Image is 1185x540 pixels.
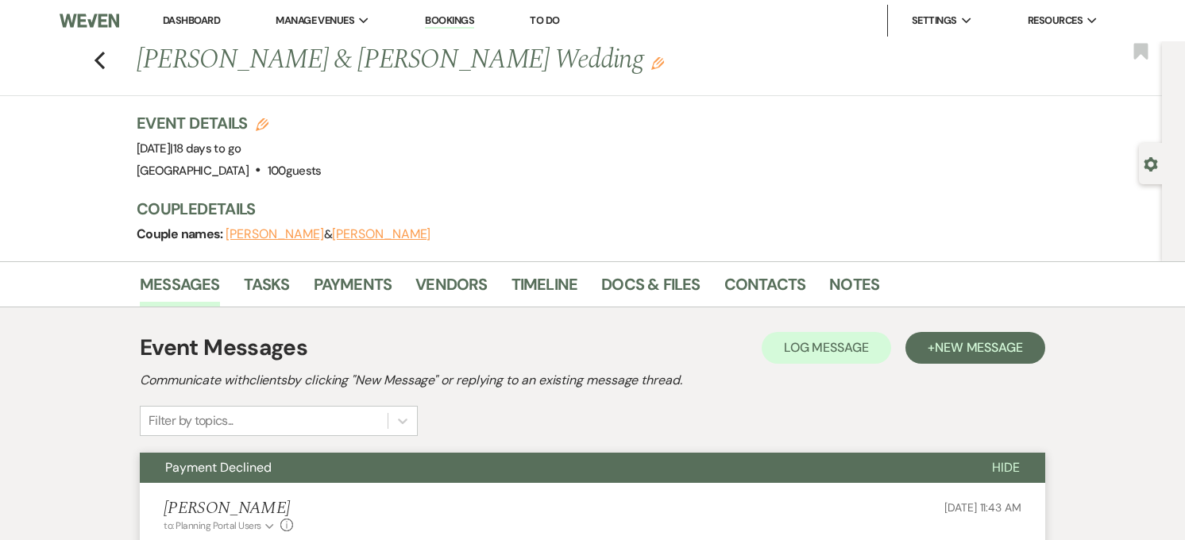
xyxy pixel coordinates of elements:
[511,272,578,307] a: Timeline
[1144,156,1158,171] button: Open lead details
[173,141,241,156] span: 18 days to go
[149,411,234,430] div: Filter by topics...
[137,112,322,134] h3: Event Details
[762,332,891,364] button: Log Message
[425,13,474,29] a: Bookings
[164,519,261,532] span: to: Planning Portal Users
[164,499,293,519] h5: [PERSON_NAME]
[226,226,430,242] span: &
[140,371,1045,390] h2: Communicate with clients by clicking "New Message" or replying to an existing message thread.
[137,141,241,156] span: [DATE]
[276,13,354,29] span: Manage Venues
[724,272,806,307] a: Contacts
[137,163,249,179] span: [GEOGRAPHIC_DATA]
[137,41,848,79] h1: [PERSON_NAME] & [PERSON_NAME] Wedding
[137,226,226,242] span: Couple names:
[829,272,879,307] a: Notes
[268,163,322,179] span: 100 guests
[314,272,392,307] a: Payments
[530,13,559,27] a: To Do
[226,228,324,241] button: [PERSON_NAME]
[165,459,272,476] span: Payment Declined
[140,272,220,307] a: Messages
[935,339,1023,356] span: New Message
[601,272,700,307] a: Docs & Files
[992,459,1020,476] span: Hide
[137,198,1026,220] h3: Couple Details
[784,339,869,356] span: Log Message
[912,13,957,29] span: Settings
[140,331,307,364] h1: Event Messages
[415,272,487,307] a: Vendors
[905,332,1045,364] button: +New Message
[332,228,430,241] button: [PERSON_NAME]
[163,13,220,27] a: Dashboard
[164,519,276,533] button: to: Planning Portal Users
[244,272,290,307] a: Tasks
[651,56,664,70] button: Edit
[170,141,241,156] span: |
[1028,13,1083,29] span: Resources
[60,4,119,37] img: Weven Logo
[140,453,967,483] button: Payment Declined
[944,500,1021,515] span: [DATE] 11:43 AM
[967,453,1045,483] button: Hide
